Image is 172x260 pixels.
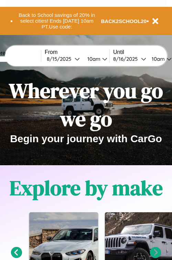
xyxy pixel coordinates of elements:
button: 8/15/2025 [45,55,82,63]
div: 10am [84,56,102,62]
div: 10am [148,56,166,62]
h1: Explore by make [10,174,163,202]
button: 10am [82,55,109,63]
div: 8 / 16 / 2025 [113,56,141,62]
button: Back to School savings of 20% in select cities! Ends [DATE] 10am PT.Use code: [13,10,101,32]
b: BACK2SCHOOL20 [101,18,147,24]
label: From [45,49,109,55]
div: 8 / 15 / 2025 [47,56,75,62]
